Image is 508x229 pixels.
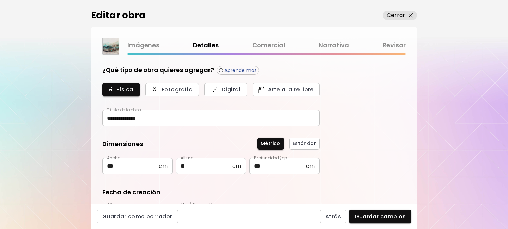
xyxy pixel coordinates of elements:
[102,188,160,197] h5: Fecha de creación
[102,66,214,75] h5: ¿Qué tipo de obra quieres agregar?
[102,213,173,220] span: Guardar como borrador
[159,163,167,169] span: cm
[253,83,320,96] button: Arte al aire libre
[224,67,257,73] p: Aprende más
[103,38,119,54] img: thumbnail
[257,138,284,150] button: Métrico
[289,138,320,150] button: Estándar
[204,83,247,96] button: Digital
[102,140,143,150] h5: Dimensiones
[320,210,346,223] button: Atrás
[145,83,199,96] button: Fotografía
[127,40,159,50] a: Imágenes
[102,83,140,96] button: Física
[325,213,341,220] span: Atrás
[306,163,315,169] span: cm
[261,140,280,147] span: Métrico
[212,86,240,93] span: Digital
[252,40,285,50] a: Comercial
[97,210,178,223] button: Guardar como borrador
[383,40,406,50] a: Revisar
[110,86,132,93] span: Física
[293,140,316,147] span: Estándar
[217,66,259,75] button: Aprende más
[349,210,411,223] button: Guardar cambios
[355,213,406,220] span: Guardar cambios
[260,86,312,93] span: Arte al aire libre
[153,86,191,93] span: Fotografía
[319,40,349,50] a: Narrativa
[232,163,241,169] span: cm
